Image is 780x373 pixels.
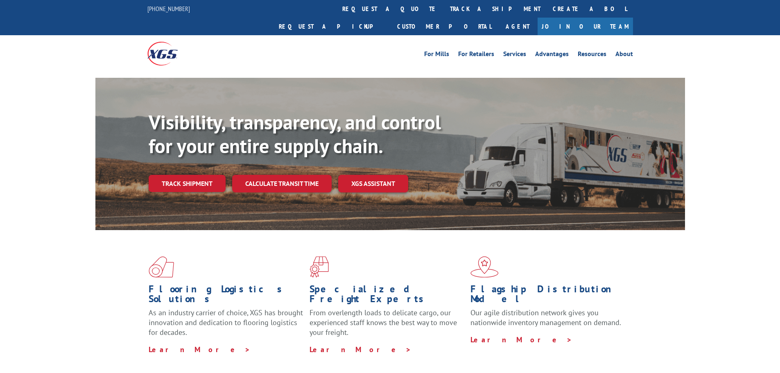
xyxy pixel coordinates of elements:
span: As an industry carrier of choice, XGS has brought innovation and dedication to flooring logistics... [149,308,303,337]
a: Learn More > [470,335,572,344]
b: Visibility, transparency, and control for your entire supply chain. [149,109,441,158]
a: About [615,51,633,60]
a: Customer Portal [391,18,497,35]
a: [PHONE_NUMBER] [147,5,190,13]
a: Track shipment [149,175,226,192]
a: XGS ASSISTANT [338,175,408,192]
h1: Flooring Logistics Solutions [149,284,303,308]
a: Calculate transit time [232,175,332,192]
a: Request a pickup [273,18,391,35]
img: xgs-icon-flagship-distribution-model-red [470,256,499,278]
a: Learn More > [310,345,411,354]
a: Services [503,51,526,60]
a: For Mills [424,51,449,60]
a: Advantages [535,51,569,60]
img: xgs-icon-focused-on-flooring-red [310,256,329,278]
h1: Flagship Distribution Model [470,284,625,308]
p: From overlength loads to delicate cargo, our experienced staff knows the best way to move your fr... [310,308,464,344]
a: Join Our Team [538,18,633,35]
a: Resources [578,51,606,60]
a: Agent [497,18,538,35]
span: Our agile distribution network gives you nationwide inventory management on demand. [470,308,621,327]
a: Learn More > [149,345,251,354]
a: For Retailers [458,51,494,60]
h1: Specialized Freight Experts [310,284,464,308]
img: xgs-icon-total-supply-chain-intelligence-red [149,256,174,278]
